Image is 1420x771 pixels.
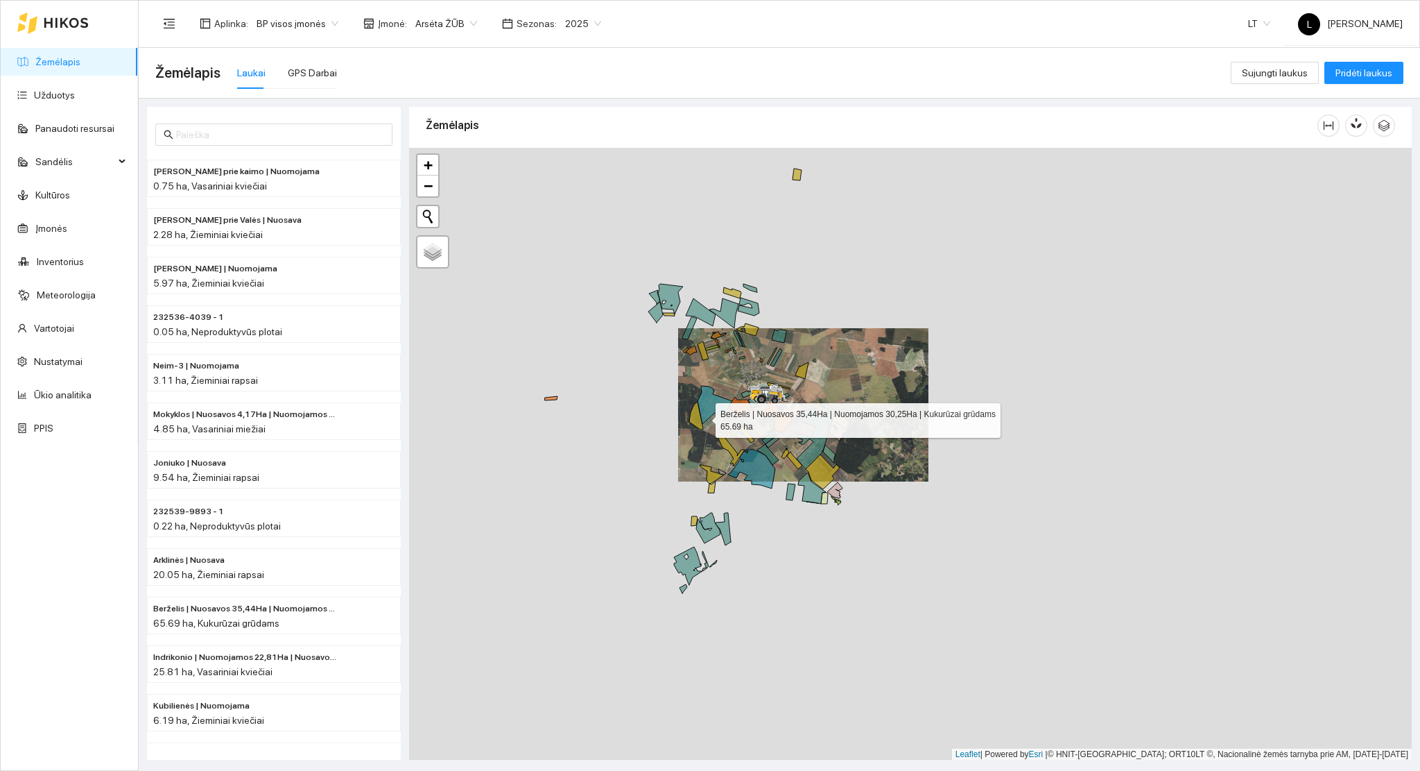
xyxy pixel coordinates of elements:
[153,505,224,518] span: 232539-9893 - 1
[517,16,557,31] span: Sezonas :
[34,423,53,434] a: PPIS
[955,749,980,759] a: Leaflet
[1317,115,1340,137] button: column-width
[153,569,264,580] span: 20.05 ha, Žieminiai rapsai
[153,278,264,289] span: 5.97 ha, Žieminiai kviečiai
[34,90,75,101] a: Užduotys
[1324,67,1403,78] a: Pridėti laukus
[153,214,302,227] span: Rolando prie Valės | Nuosava
[1242,65,1308,81] span: Sujungti laukus
[153,423,266,434] span: 4.85 ha, Vasariniai miežiai
[153,457,226,470] span: Joniuko | Nuosava
[257,13,338,34] span: BP visos įmonės
[200,18,211,29] span: layout
[153,666,272,677] span: 25.81 ha, Vasariniai kviečiai
[153,180,267,192] span: 0.75 ha, Vasariniai kviečiai
[35,223,67,234] a: Įmonės
[164,130,173,139] span: search
[1231,67,1319,78] a: Sujungti laukus
[426,105,1317,145] div: Žemėlapis
[176,127,384,142] input: Paieška
[153,700,250,713] span: Kubilienės | Nuomojama
[153,520,281,532] span: 0.22 ha, Neproduktyvūs plotai
[288,65,337,81] div: GPS Darbai
[153,262,277,276] span: Ginaičių Valiaus | Nuomojama
[34,323,74,334] a: Vartotojai
[153,359,239,373] span: Neim-3 | Nuomojama
[155,10,183,37] button: menu-fold
[153,408,339,421] span: Mokyklos | Nuosavos 4,17Ha | Nuomojamos 0,68Ha
[153,472,259,483] span: 9.54 ha, Žieminiai rapsai
[153,618,279,629] span: 65.69 ha, Kukurūzai grūdams
[37,289,96,300] a: Meteorologija
[35,148,114,176] span: Sandėlis
[153,651,339,664] span: Indrikonio | Nuomojamos 22,81Ha | Nuosavos 3,00 Ha
[237,65,266,81] div: Laukai
[153,715,264,726] span: 6.19 ha, Žieminiai kviečiai
[417,206,438,227] button: Initiate a new search
[417,155,438,176] a: Zoom in
[163,17,175,30] span: menu-fold
[153,165,320,178] span: Rolando prie kaimo | Nuomojama
[153,326,282,337] span: 0.05 ha, Neproduktyvūs plotai
[153,311,224,324] span: 232536-4039 - 1
[153,375,258,386] span: 3.11 ha, Žieminiai rapsai
[35,123,114,134] a: Panaudoti resursai
[153,554,225,567] span: Arklinės | Nuosava
[35,189,70,201] a: Kultūros
[417,176,438,196] a: Zoom out
[37,256,84,267] a: Inventorius
[1298,18,1403,29] span: [PERSON_NAME]
[1046,749,1048,759] span: |
[1029,749,1044,759] a: Esri
[35,56,80,67] a: Žemėlapis
[153,602,339,616] span: Berželis | Nuosavos 35,44Ha | Nuomojamos 30,25Ha
[417,237,448,267] a: Layers
[502,18,513,29] span: calendar
[424,156,433,173] span: +
[34,356,83,367] a: Nustatymai
[378,16,407,31] span: Įmonė :
[565,13,601,34] span: 2025
[424,177,433,194] span: −
[952,749,1412,761] div: | Powered by © HNIT-[GEOGRAPHIC_DATA]; ORT10LT ©, Nacionalinė žemės tarnyba prie AM, [DATE]-[DATE]
[34,389,92,400] a: Ūkio analitika
[1307,13,1312,35] span: L
[153,229,263,240] span: 2.28 ha, Žieminiai kviečiai
[1318,120,1339,131] span: column-width
[214,16,248,31] span: Aplinka :
[1324,62,1403,84] button: Pridėti laukus
[1335,65,1392,81] span: Pridėti laukus
[415,13,477,34] span: Arsėta ŽŪB
[1231,62,1319,84] button: Sujungti laukus
[155,62,220,84] span: Žemėlapis
[363,18,374,29] span: shop
[1248,13,1270,34] span: LT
